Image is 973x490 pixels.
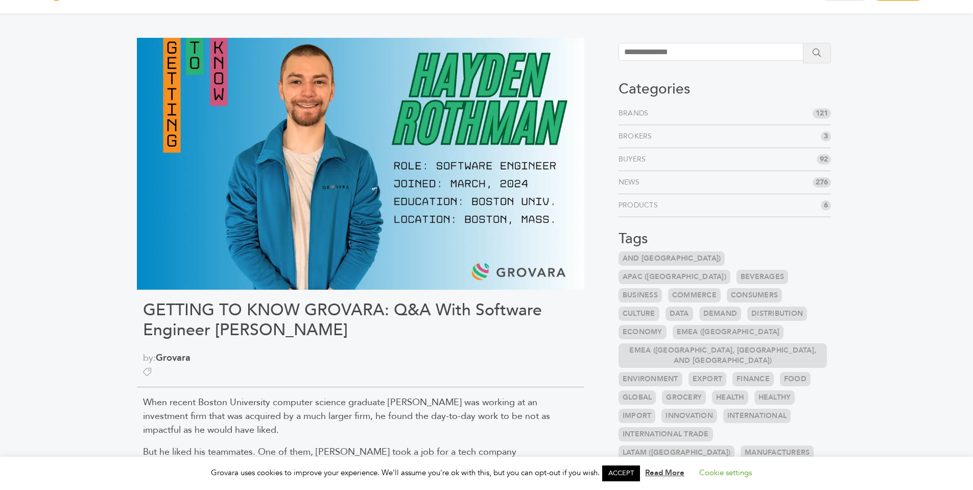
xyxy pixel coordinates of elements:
a: Export [689,372,727,386]
span: by: [143,351,578,365]
span: When recent Boston University computer science graduate [PERSON_NAME] was working at an investmen... [143,396,550,436]
span: 92 [817,154,831,165]
a: Data [666,307,693,321]
a: EMEA ([GEOGRAPHIC_DATA] [673,325,784,339]
a: Manufacturers [741,446,814,460]
a: Business [619,288,662,302]
span: 3 [821,131,831,142]
a: ACCEPT [602,465,640,481]
a: Distribution [747,307,807,321]
a: Health [712,390,748,405]
a: Economy [619,325,667,339]
a: Environment [619,372,682,386]
a: Brands [619,108,653,119]
h3: Tags [619,230,832,248]
span: 6 [821,200,831,211]
a: Grovara [156,352,191,364]
a: Food [780,372,811,386]
a: News [619,177,644,188]
a: APAC ([GEOGRAPHIC_DATA]) [619,270,730,284]
a: International Trade [619,427,713,441]
a: LATAM ([GEOGRAPHIC_DATA]) [619,446,734,460]
a: International [723,409,791,423]
a: and [GEOGRAPHIC_DATA]) [619,251,725,266]
a: Buyers [619,154,650,165]
a: Grocery [662,390,706,405]
a: Cookie settings [699,468,752,478]
a: Consumers [727,288,782,302]
a: Finance [732,372,774,386]
a: Healthy [754,390,795,405]
a: Beverages [737,270,788,284]
a: Products [619,200,662,211]
span: Grovara uses cookies to improve your experience. We'll assume you're ok with this, but you can op... [211,468,762,478]
a: Read More [645,468,684,478]
a: Culture [619,307,659,321]
a: Brokers [619,131,656,142]
span: 276 [813,177,831,188]
a: EMEA ([GEOGRAPHIC_DATA], [GEOGRAPHIC_DATA], and [GEOGRAPHIC_DATA]) [619,343,827,368]
a: Innovation [661,409,717,423]
a: Global [619,390,656,405]
a: Import [619,409,656,423]
span: 121 [813,108,831,119]
a: Demand [699,307,742,321]
h1: GETTING TO KNOW GROVARA: Q&A With Software Engineer [PERSON_NAME] [143,300,578,340]
a: Commerce [668,288,721,302]
h3: Categories [619,81,832,98]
